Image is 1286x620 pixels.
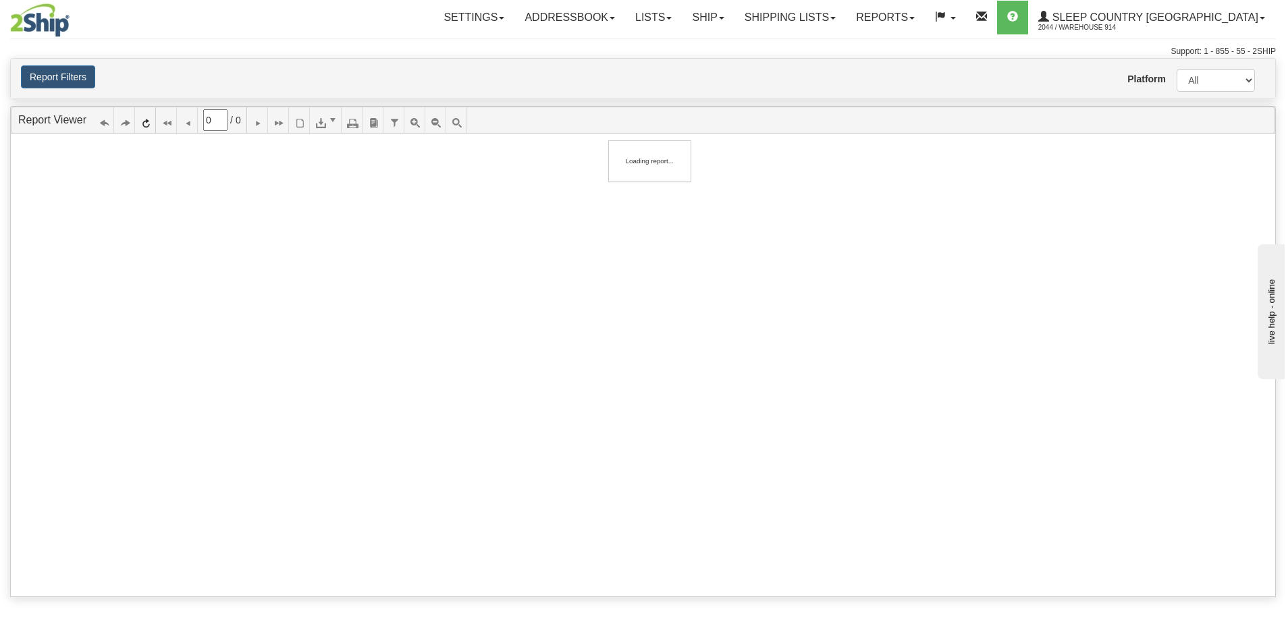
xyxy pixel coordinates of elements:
a: Report Viewer [18,114,86,125]
a: Refresh [135,107,156,133]
a: Lists [625,1,682,34]
a: Reports [846,1,925,34]
span: Sleep Country [GEOGRAPHIC_DATA] [1049,11,1258,23]
span: / [230,113,233,127]
span: 2044 / Warehouse 914 [1038,21,1140,34]
a: Sleep Country [GEOGRAPHIC_DATA] 2044 / Warehouse 914 [1028,1,1275,34]
label: Platform [1127,72,1156,86]
a: Ship [682,1,734,34]
a: Shipping lists [734,1,846,34]
div: Support: 1 - 855 - 55 - 2SHIP [10,46,1276,57]
img: logo2044.jpg [10,3,70,37]
button: Report Filters [21,65,95,88]
iframe: chat widget [1255,241,1285,378]
div: Loading report... [616,147,684,175]
a: Settings [433,1,514,34]
a: Addressbook [514,1,625,34]
div: live help - online [10,11,125,22]
span: 0 [236,113,241,127]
